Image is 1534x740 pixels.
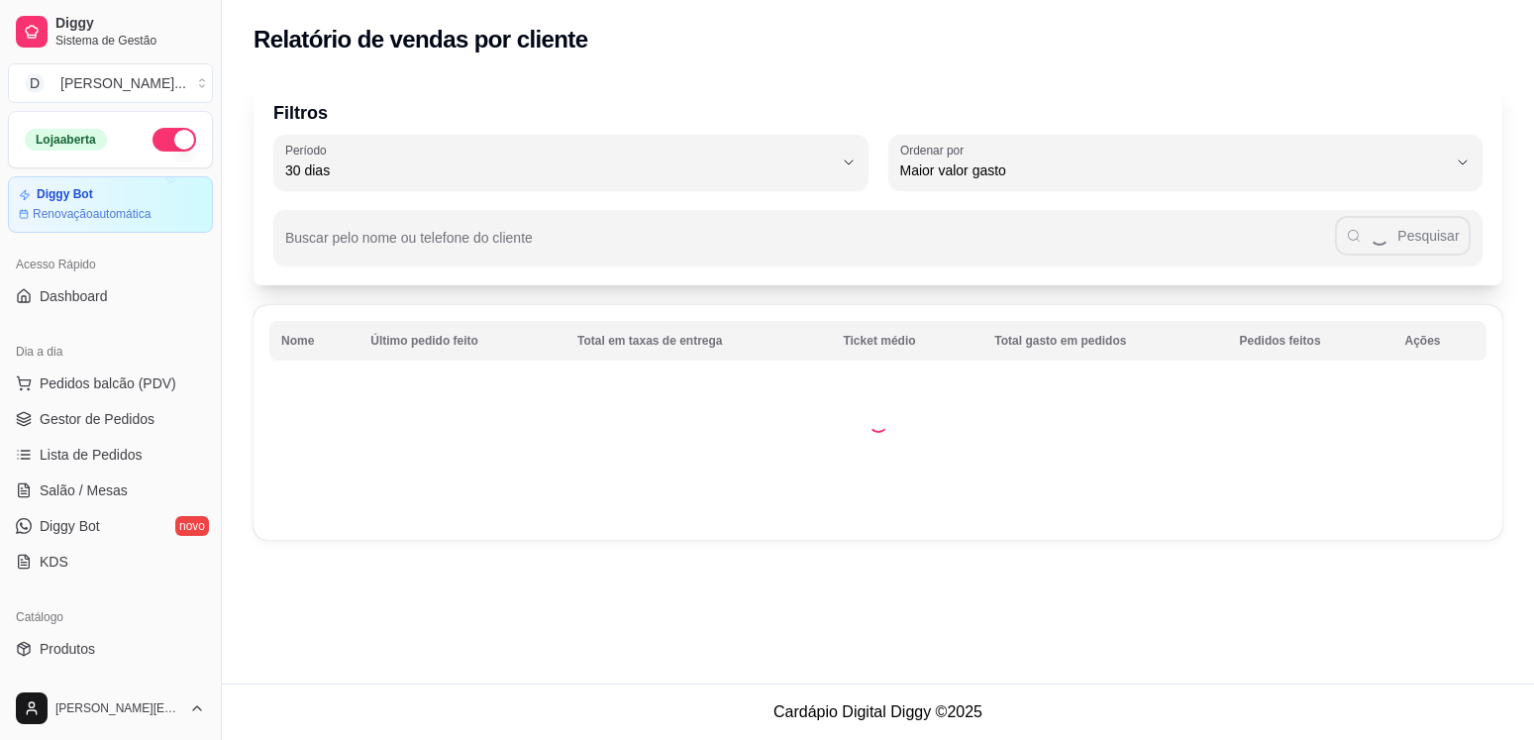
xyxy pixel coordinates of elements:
span: D [25,73,45,93]
button: Pedidos balcão (PDV) [8,368,213,399]
span: Salão / Mesas [40,480,128,500]
span: Diggy [55,15,205,33]
span: Produtos [40,639,95,659]
footer: Cardápio Digital Diggy © 2025 [222,684,1534,740]
button: Select a team [8,63,213,103]
span: Dashboard [40,286,108,306]
span: Complementos [40,675,133,694]
button: [PERSON_NAME][EMAIL_ADDRESS][DOMAIN_NAME] [8,685,213,732]
a: Gestor de Pedidos [8,403,213,435]
div: Acesso Rápido [8,249,213,280]
span: Gestor de Pedidos [40,409,154,429]
label: Ordenar por [900,142,971,159]
div: Loading [869,413,888,433]
span: 30 dias [285,160,833,180]
a: Diggy Botnovo [8,510,213,542]
a: Diggy BotRenovaçãoautomática [8,176,213,233]
a: DiggySistema de Gestão [8,8,213,55]
span: Maior valor gasto [900,160,1448,180]
a: KDS [8,546,213,578]
span: Sistema de Gestão [55,33,205,49]
label: Período [285,142,333,159]
a: Complementos [8,669,213,700]
button: Período30 dias [273,135,869,190]
div: [PERSON_NAME] ... [60,73,186,93]
span: [PERSON_NAME][EMAIL_ADDRESS][DOMAIN_NAME] [55,700,181,716]
button: Alterar Status [153,128,196,152]
p: Filtros [273,99,1483,127]
article: Diggy Bot [37,187,93,202]
a: Lista de Pedidos [8,439,213,471]
h2: Relatório de vendas por cliente [254,24,588,55]
article: Renovação automática [33,206,151,222]
span: Diggy Bot [40,516,100,536]
div: Catálogo [8,601,213,633]
span: Pedidos balcão (PDV) [40,373,176,393]
input: Buscar pelo nome ou telefone do cliente [285,236,1335,256]
a: Produtos [8,633,213,665]
a: Dashboard [8,280,213,312]
button: Ordenar porMaior valor gasto [888,135,1483,190]
span: Lista de Pedidos [40,445,143,465]
div: Loja aberta [25,129,107,151]
a: Salão / Mesas [8,475,213,506]
span: KDS [40,552,68,572]
div: Dia a dia [8,336,213,368]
